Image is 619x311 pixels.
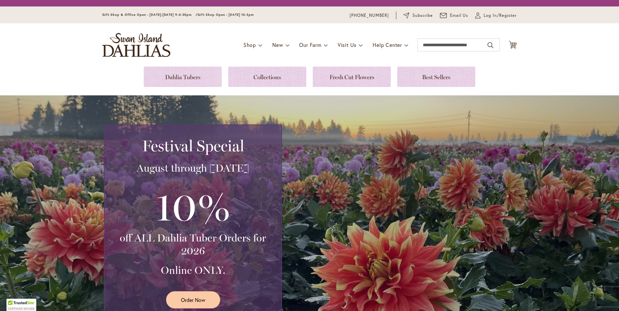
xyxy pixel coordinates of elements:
span: Log In/Register [484,12,517,19]
h3: off ALL Dahlia Tuber Orders for 2026 [112,231,274,257]
a: Log In/Register [475,12,517,19]
a: Email Us [440,12,468,19]
h3: Online ONLY. [112,264,274,277]
span: Visit Us [338,41,356,48]
span: Subscribe [412,12,433,19]
h3: August through [DATE] [112,162,274,175]
span: Help Center [373,41,402,48]
h2: Festival Special [112,137,274,155]
span: Gift Shop & Office Open - [DATE]-[DATE] 9-4:30pm / [102,13,197,17]
a: store logo [102,33,170,57]
span: New [272,41,283,48]
span: Shop [243,41,256,48]
span: Email Us [450,12,468,19]
div: TrustedSite Certified [6,299,36,311]
a: [PHONE_NUMBER] [350,12,389,19]
a: Subscribe [403,12,433,19]
button: Search [488,40,493,50]
h3: 10% [112,181,274,231]
span: Order Now [181,296,205,304]
a: Order Now [166,291,220,308]
span: Our Farm [299,41,321,48]
span: Gift Shop Open - [DATE] 10-3pm [197,13,254,17]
